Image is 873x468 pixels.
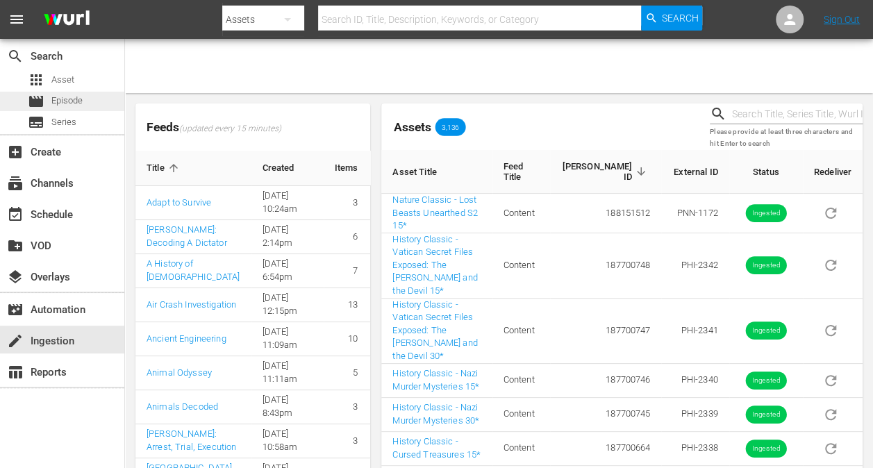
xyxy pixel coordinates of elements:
span: Asset [28,72,44,88]
span: Ingested [745,409,786,419]
span: add_box [7,144,24,160]
span: Asset is in future lineups. Remove all episodes that contain this asset before redelivering [814,325,847,335]
td: 7 [324,254,369,288]
td: Content [492,398,551,432]
span: Ingestion [7,333,24,349]
td: [DATE] 10:58am [251,424,324,458]
span: Asset is in future lineups. Remove all episodes that contain this asset before redelivering [814,442,847,453]
a: A History of [DEMOGRAPHIC_DATA] [147,258,240,282]
td: PHI-2340 [661,364,729,398]
a: History Classic - Vatican Secret Files Exposed: The [PERSON_NAME] and the Devil 30* [392,299,477,361]
a: History Classic - Nazi Murder Mysteries 15* [392,368,479,392]
span: Search [7,48,24,65]
th: Update [369,151,424,186]
td: Content [492,432,551,466]
span: Asset is in future lineups. Remove all episodes that contain this asset before redelivering [814,374,847,385]
span: Search [662,6,699,31]
input: Search Title, Series Title, Wurl ID or External ID [732,104,863,125]
td: Content [492,299,551,364]
span: Episode [51,94,83,108]
th: Status [729,150,803,194]
th: Redeliver [803,150,863,194]
span: Ingested [745,260,786,271]
span: Ingested [745,443,786,453]
span: Created [263,162,313,174]
span: Title [147,162,183,174]
td: Content [492,364,551,398]
td: [DATE] 6:54pm [251,254,324,288]
td: [DATE] 11:11am [251,356,324,390]
a: [PERSON_NAME]: Decoding A Dictator [147,224,227,248]
a: Sign Out [824,14,860,25]
td: 187700746 [550,364,661,398]
th: Feed Title [492,150,551,194]
span: (updated every 15 minutes) [179,124,281,135]
th: Items [324,151,369,186]
button: Search [641,6,702,31]
p: Please provide at least three characters and hit Enter to search [710,126,863,149]
td: 3 [324,390,369,424]
span: Feeds [135,116,370,139]
a: History Classic - Vatican Secret Files Exposed: The [PERSON_NAME] and the Devil 15* [392,234,477,296]
a: History Classic - Cursed Treasures 15* [392,436,481,460]
td: 187700664 [550,432,661,466]
td: PHI-2339 [661,398,729,432]
td: 10 [324,322,369,356]
a: Ancient Engineering [147,333,226,344]
span: [PERSON_NAME] ID [561,161,650,182]
td: 187700747 [550,299,661,364]
a: History Classic - Nazi Murder Mysteries 30* [392,402,479,426]
span: menu [8,11,25,28]
span: Channels [7,175,24,192]
td: [DATE] 10:24am [251,186,324,220]
td: PNN-1172 [661,194,729,233]
span: Series [51,115,76,129]
td: Content [492,233,551,299]
td: 188151512 [550,194,661,233]
td: 5 [324,356,369,390]
td: 3 [324,424,369,458]
a: Adapt to Survive [147,197,211,208]
td: PHI-2341 [661,299,729,364]
th: External ID [661,150,729,194]
span: Schedule [7,206,24,223]
span: Asset is in future lineups. Remove all episodes that contain this asset before redelivering [814,260,847,270]
span: VOD [7,237,24,254]
td: Content [492,194,551,233]
td: [DATE] 8:43pm [251,390,324,424]
td: 6 [324,220,369,254]
td: 187700748 [550,233,661,299]
td: PHI-2338 [661,432,729,466]
img: ans4CAIJ8jUAAAAAAAAAAAAAAAAAAAAAAAAgQb4GAAAAAAAAAAAAAAAAAAAAAAAAJMjXAAAAAAAAAAAAAAAAAAAAAAAAgAT5G... [33,3,100,36]
td: 13 [324,288,369,322]
span: Ingested [745,375,786,385]
td: [DATE] 12:15pm [251,288,324,322]
td: [DATE] 11:09am [251,322,324,356]
a: Animal Odyssey [147,367,212,378]
span: subtitles [28,114,44,131]
a: Nature Classic - Lost Beasts Unearthed S2 15* [392,194,478,231]
span: Ingested [745,326,786,336]
span: Asset is in future lineups. Remove all episodes that contain this asset before redelivering [814,408,847,419]
td: 3 [324,186,369,220]
a: Animals Decoded [147,401,218,412]
span: Asset Title [392,165,455,178]
span: Asset is in future lineups. Remove all episodes that contain this asset before redelivering [814,207,847,217]
a: [PERSON_NAME]: Arrest, Trial, Execution [147,428,236,452]
td: [DATE] 2:14pm [251,220,324,254]
span: 3,136 [435,123,465,131]
span: Episode [28,93,44,110]
span: Reports [7,364,24,381]
span: Ingested [745,208,786,218]
span: Automation [7,301,24,318]
a: Air Crash Investigation [147,299,236,310]
span: Assets [394,120,431,134]
td: 187700745 [550,398,661,432]
span: Asset [51,73,74,87]
td: PHI-2342 [661,233,729,299]
span: Overlays [7,269,24,285]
